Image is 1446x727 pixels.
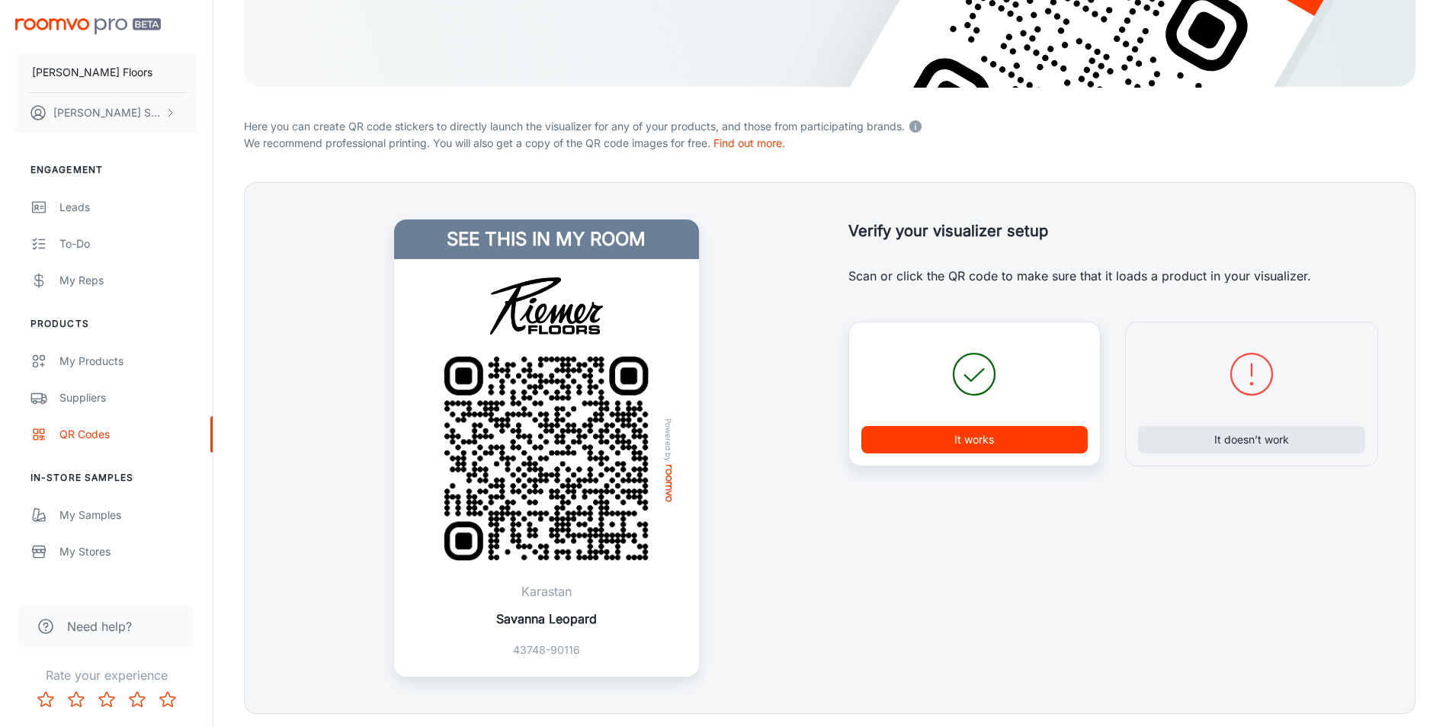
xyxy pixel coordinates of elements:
[15,18,161,34] img: Roomvo PRO Beta
[244,135,1416,152] p: We recommend professional printing. You will also get a copy of the QR code images for free.
[394,219,699,259] h4: See this in my room
[59,272,197,289] div: My Reps
[661,418,676,462] span: Powered by
[91,684,122,715] button: Rate 3 star
[496,582,597,600] p: Karastan
[61,684,91,715] button: Rate 2 star
[152,684,183,715] button: Rate 5 star
[422,335,670,582] img: QR Code Example
[59,199,197,216] div: Leads
[122,684,152,715] button: Rate 4 star
[244,115,1416,135] p: Here you can create QR code stickers to directly launch the visualizer for any of your products, ...
[1138,426,1365,453] button: It doesn’t work
[59,353,197,370] div: My Products
[713,136,785,149] a: Find out more.
[15,53,197,92] button: [PERSON_NAME] Floors
[59,543,197,560] div: My Stores
[449,277,644,335] img: Riemer Floors
[59,235,197,252] div: To-do
[67,617,132,636] span: Need help?
[496,642,597,658] p: 43748-90116
[59,389,197,406] div: Suppliers
[30,684,61,715] button: Rate 1 star
[53,104,161,121] p: [PERSON_NAME] Small
[496,610,597,628] p: Savanna Leopard
[32,64,152,81] p: [PERSON_NAME] Floors
[848,267,1379,285] p: Scan or click the QR code to make sure that it loads a product in your visualizer.
[59,426,197,443] div: QR Codes
[15,93,197,133] button: [PERSON_NAME] Small
[861,426,1089,453] button: It works
[394,219,699,677] a: See this in my roomRiemer FloorsQR Code ExamplePowered byroomvoKarastanSavanna Leopard43748-90116
[665,465,672,502] img: roomvo
[12,666,200,684] p: Rate your experience
[848,219,1379,242] h5: Verify your visualizer setup
[59,507,197,524] div: My Samples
